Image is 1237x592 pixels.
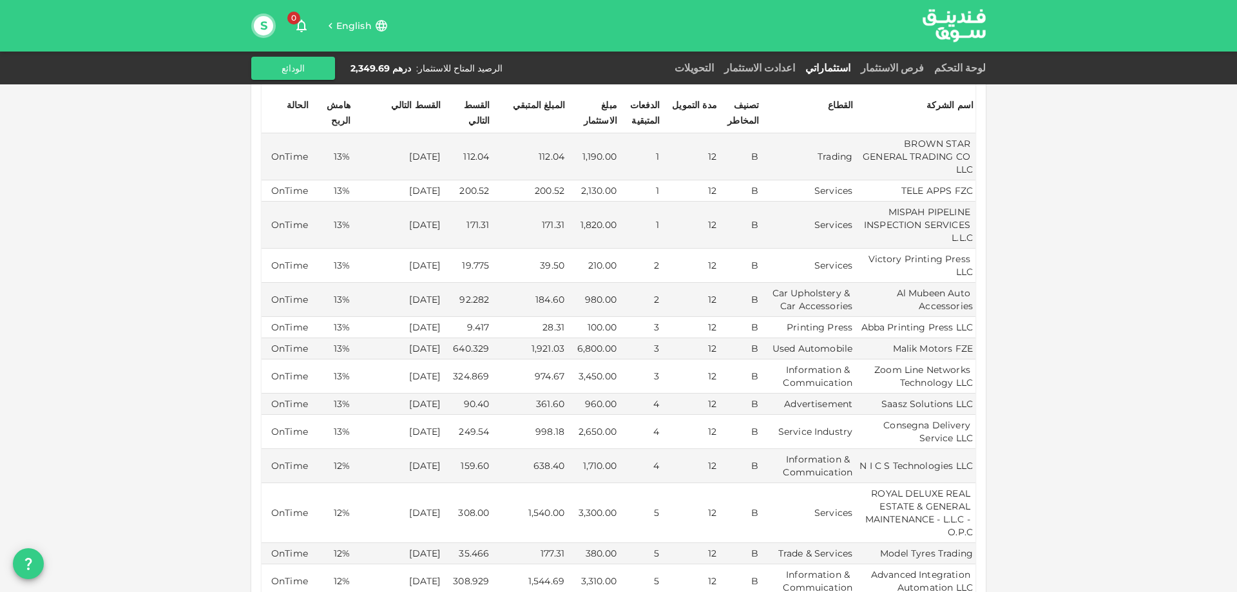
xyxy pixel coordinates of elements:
td: 184.60 [492,283,567,317]
div: درهم 2,349.69 [350,62,411,75]
td: 159.60 [443,449,492,483]
td: 3 [619,359,662,394]
td: 2,130.00 [567,180,619,202]
td: N I C S Technologies LLC [855,449,975,483]
div: الحالة [276,97,309,113]
td: Advertisement [761,394,855,415]
td: OnTime [262,359,311,394]
td: 171.31 [443,202,492,249]
div: الرصيد المتاح للاستثمار : [416,62,503,75]
a: التحويلات [669,62,719,74]
td: Model Tyres Trading [855,543,975,564]
div: اسم الشركة [926,97,974,113]
td: [DATE] [352,249,443,283]
td: OnTime [262,133,311,180]
td: 100.00 [567,317,619,338]
td: 13% [311,283,352,317]
td: Car Upholstery & Car Accessories [761,283,855,317]
td: Abba Printing Press LLC [855,317,975,338]
td: MISPAH PIPELINE INSPECTION SERVICES L.L.C [855,202,975,249]
td: 39.50 [492,249,567,283]
td: 4 [619,449,662,483]
button: الودائع [251,57,335,80]
td: 9.417 [443,317,492,338]
td: 1 [619,202,662,249]
td: B [719,133,761,180]
div: الدفعات المتبقية [621,97,660,128]
td: B [719,283,761,317]
td: OnTime [262,202,311,249]
td: 28.31 [492,317,567,338]
td: B [719,415,761,449]
td: 249.54 [443,415,492,449]
td: B [719,359,761,394]
td: 13% [311,317,352,338]
img: logo [906,1,1002,50]
td: 308.00 [443,483,492,543]
td: 2 [619,283,662,317]
td: [DATE] [352,283,443,317]
td: B [719,249,761,283]
td: B [719,483,761,543]
td: Consegna Delivery Service LLC [855,415,975,449]
td: OnTime [262,415,311,449]
td: 2 [619,249,662,283]
td: ROYAL DELUXE REAL ESTATE & GENERAL MAINTENANCE - L.L.C - O.P.C [855,483,975,543]
td: [DATE] [352,394,443,415]
a: اعدادت الاستثمار [719,62,800,74]
div: المبلغ المتبقي [513,97,565,113]
a: logo [923,1,986,50]
td: Used Automobile [761,338,855,359]
td: [DATE] [352,133,443,180]
td: 12 [662,133,719,180]
td: 1,190.00 [567,133,619,180]
td: 3,300.00 [567,483,619,543]
td: 13% [311,133,352,180]
div: مدة التمويل [672,97,717,113]
td: B [719,543,761,564]
td: 980.00 [567,283,619,317]
td: 5 [619,543,662,564]
td: OnTime [262,338,311,359]
td: Service Industry [761,415,855,449]
td: 210.00 [567,249,619,283]
td: 19.775 [443,249,492,283]
div: القسط التالي [391,97,441,113]
td: 12 [662,338,719,359]
td: Trade & Services [761,543,855,564]
td: Services [761,202,855,249]
td: Printing Press [761,317,855,338]
td: TELE APPS FZC [855,180,975,202]
a: فرص الاستثمار [856,62,929,74]
td: 1 [619,133,662,180]
td: 13% [311,202,352,249]
td: Information & Commuication [761,449,855,483]
td: 13% [311,338,352,359]
td: 12 [662,449,719,483]
a: استثماراتي [800,62,856,74]
td: [DATE] [352,543,443,564]
span: 0 [287,12,300,24]
div: القطاع [821,97,853,113]
td: B [719,338,761,359]
td: 35.466 [443,543,492,564]
td: [DATE] [352,359,443,394]
div: هامش الربح [312,97,350,128]
td: 200.52 [492,180,567,202]
div: تصنيف المخاطر [721,97,759,128]
td: 6,800.00 [567,338,619,359]
td: Malik Motors FZE [855,338,975,359]
td: OnTime [262,394,311,415]
td: [DATE] [352,415,443,449]
td: 12 [662,359,719,394]
button: S [254,16,273,35]
td: Saasz Solutions LLC [855,394,975,415]
td: OnTime [262,483,311,543]
button: 0 [289,13,314,39]
td: [DATE] [352,449,443,483]
td: [DATE] [352,338,443,359]
td: Zoom Line Networks Technology LLC [855,359,975,394]
td: B [719,394,761,415]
